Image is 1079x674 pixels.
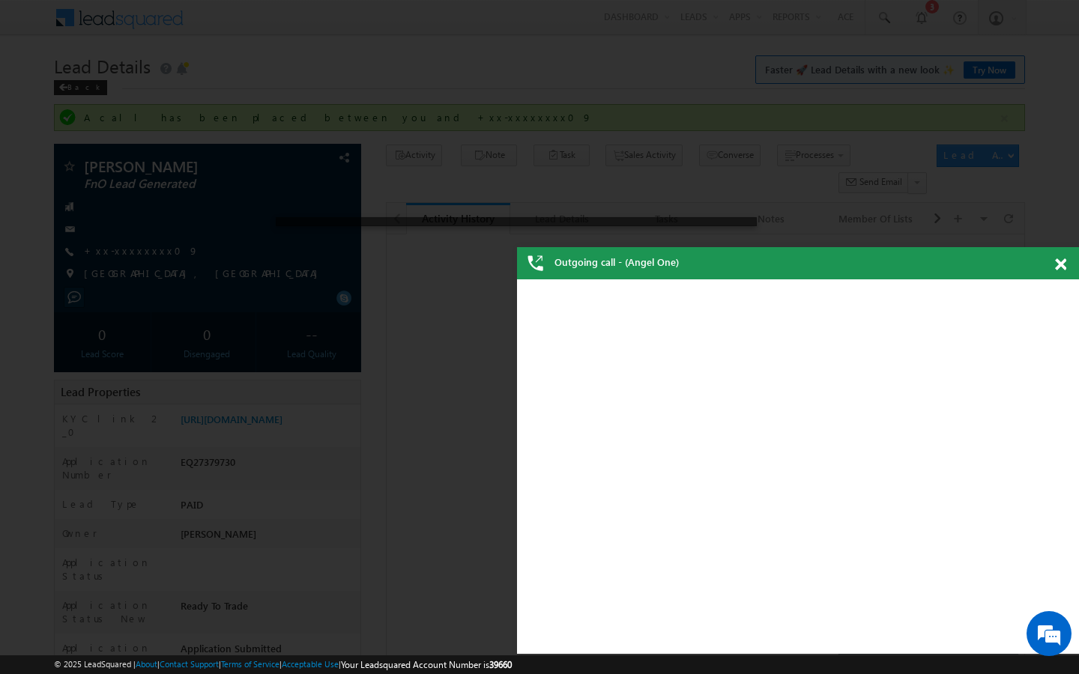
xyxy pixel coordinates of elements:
span: © 2025 LeadSquared | | | | | [54,658,512,672]
span: 39660 [489,659,512,670]
a: Terms of Service [221,659,279,669]
a: Contact Support [160,659,219,669]
span: Outgoing call - (Angel One) [554,255,679,269]
a: Acceptable Use [282,659,339,669]
a: About [136,659,157,669]
span: Your Leadsquared Account Number is [341,659,512,670]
